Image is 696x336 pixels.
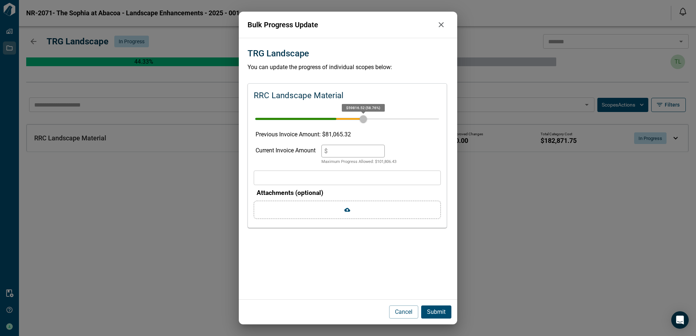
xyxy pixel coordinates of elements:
button: Cancel [389,305,418,319]
p: Previous Invoice Amount: $ 81,065.32 [256,130,439,139]
p: Maximum Progress Allowed: $ 101,806.43 [321,159,396,165]
span: $ [324,148,328,155]
p: Cancel [395,308,412,316]
p: Submit [427,308,446,316]
button: Submit [421,305,451,319]
p: You can update the progress of individual scopes below: [248,63,448,72]
p: TRG Landscape [248,47,309,60]
p: Attachments (optional) [257,188,441,197]
p: RRC Landscape Material [254,89,343,102]
div: Open Intercom Messenger [671,311,689,329]
div: Current Invoice Amount [256,145,316,165]
p: Bulk Progress Update [248,19,434,30]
